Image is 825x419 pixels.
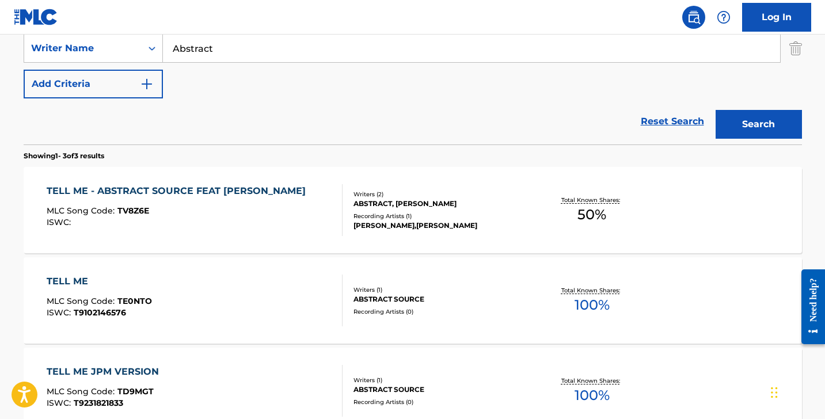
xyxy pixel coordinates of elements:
[712,6,735,29] div: Help
[353,212,527,220] div: Recording Artists ( 1 )
[687,10,701,24] img: search
[47,398,74,408] span: ISWC :
[561,286,623,295] p: Total Known Shares:
[74,307,126,318] span: T9102146576
[767,364,825,419] iframe: Chat Widget
[353,199,527,209] div: ABSTRACT, [PERSON_NAME]
[353,384,527,395] div: ABSTRACT SOURCE
[47,386,117,397] span: MLC Song Code :
[353,307,527,316] div: Recording Artists ( 0 )
[47,275,152,288] div: TELL ME
[117,205,149,216] span: TV8Z6E
[140,77,154,91] img: 9d2ae6d4665cec9f34b9.svg
[47,307,74,318] span: ISWC :
[742,3,811,32] a: Log In
[74,398,123,408] span: T9231821833
[24,151,104,161] p: Showing 1 - 3 of 3 results
[353,220,527,231] div: [PERSON_NAME],[PERSON_NAME]
[353,398,527,406] div: Recording Artists ( 0 )
[353,190,527,199] div: Writers ( 2 )
[353,285,527,294] div: Writers ( 1 )
[47,217,74,227] span: ISWC :
[561,376,623,385] p: Total Known Shares:
[771,375,778,410] div: Drag
[24,257,802,344] a: TELL MEMLC Song Code:TE0NTOISWC:T9102146576Writers (1)ABSTRACT SOURCERecording Artists (0)Total K...
[47,365,165,379] div: TELL ME JPM VERSION
[682,6,705,29] a: Public Search
[716,110,802,139] button: Search
[14,9,58,25] img: MLC Logo
[789,34,802,63] img: Delete Criterion
[575,385,610,406] span: 100 %
[575,295,610,315] span: 100 %
[793,261,825,353] iframe: Resource Center
[24,70,163,98] button: Add Criteria
[47,205,117,216] span: MLC Song Code :
[717,10,731,24] img: help
[47,184,311,198] div: TELL ME - ABSTRACT SOURCE FEAT [PERSON_NAME]
[117,386,154,397] span: TD9MGT
[561,196,623,204] p: Total Known Shares:
[47,296,117,306] span: MLC Song Code :
[577,204,606,225] span: 50 %
[31,41,135,55] div: Writer Name
[635,109,710,134] a: Reset Search
[117,296,152,306] span: TE0NTO
[24,167,802,253] a: TELL ME - ABSTRACT SOURCE FEAT [PERSON_NAME]MLC Song Code:TV8Z6EISWC:Writers (2)ABSTRACT, [PERSON...
[353,294,527,304] div: ABSTRACT SOURCE
[353,376,527,384] div: Writers ( 1 )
